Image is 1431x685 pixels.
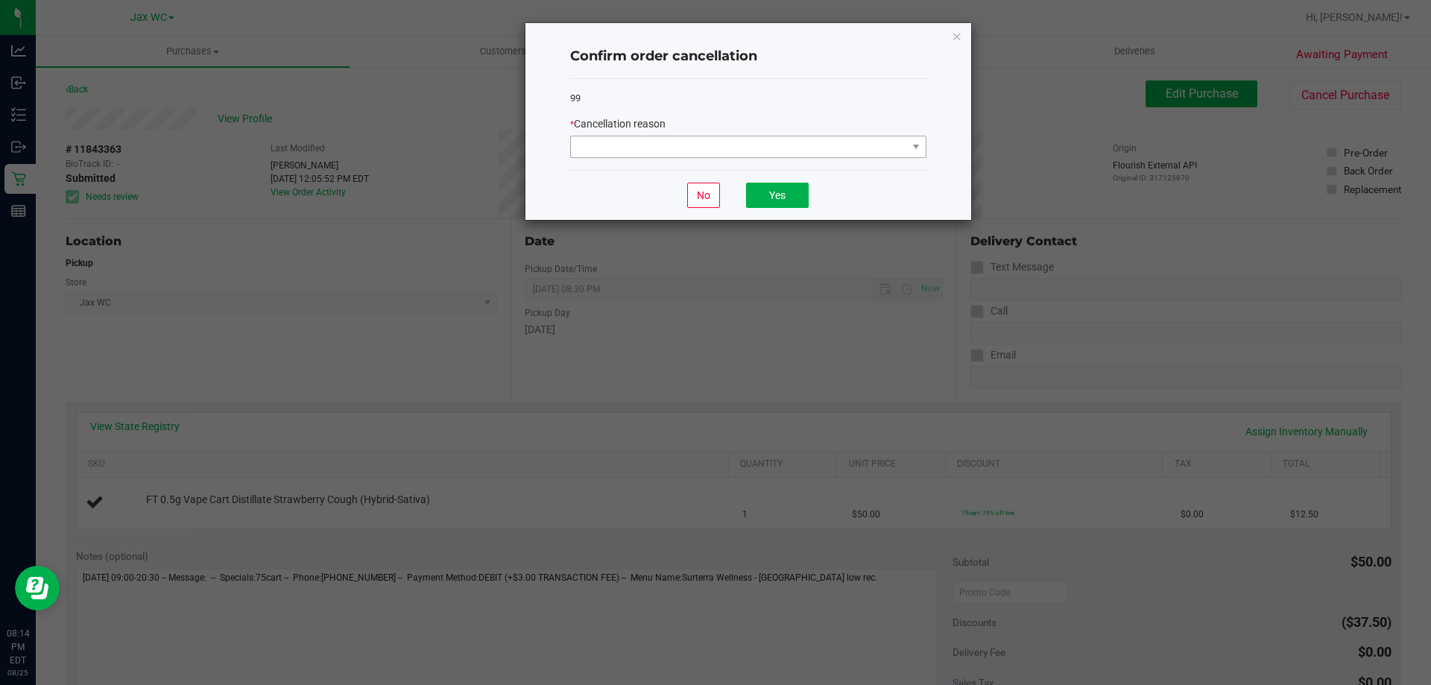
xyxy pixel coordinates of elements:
span: 99 [570,92,581,104]
button: No [687,183,720,208]
h4: Confirm order cancellation [570,47,926,66]
button: Close [952,27,962,45]
span: Cancellation reason [574,118,666,130]
iframe: Resource center [15,566,60,610]
button: Yes [746,183,809,208]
